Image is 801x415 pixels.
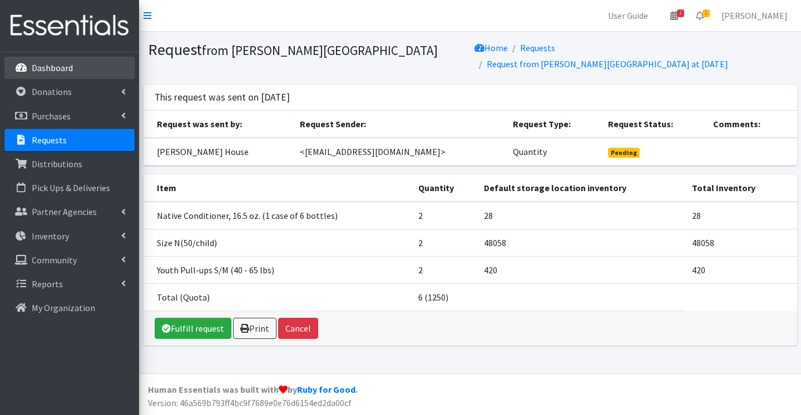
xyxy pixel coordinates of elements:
p: Reports [32,278,63,289]
td: 420 [477,256,685,283]
a: Dashboard [4,57,135,79]
th: Request was sent by: [144,111,293,138]
a: 1 [687,4,713,27]
p: Purchases [32,111,71,122]
a: Inventory [4,225,135,247]
a: User Guide [599,4,657,27]
td: [PERSON_NAME] House [144,138,293,166]
p: Donations [32,86,72,97]
a: Home [474,42,508,53]
a: Ruby for Good [297,384,355,395]
a: Reports [4,273,135,295]
td: 2 [412,256,477,283]
td: Size N(50/child) [144,229,412,256]
img: HumanEssentials [4,7,135,44]
a: Donations [4,81,135,103]
p: My Organization [32,302,95,313]
a: Fulfill request [155,318,231,339]
th: Item [144,174,412,202]
span: Pending [608,148,640,158]
strong: Human Essentials was built with by . [148,384,358,395]
p: Inventory [32,231,69,242]
a: Community [4,249,135,271]
td: <[EMAIL_ADDRESS][DOMAIN_NAME]> [293,138,506,166]
a: Request from [PERSON_NAME][GEOGRAPHIC_DATA] at [DATE] [487,58,728,69]
h3: This request was sent on [DATE] [155,92,290,103]
span: 1 [677,9,684,17]
small: from [PERSON_NAME][GEOGRAPHIC_DATA] [202,42,438,58]
a: Requests [520,42,555,53]
a: Partner Agencies [4,201,135,223]
a: 1 [661,4,687,27]
p: Requests [32,134,67,146]
button: Cancel [278,318,318,339]
a: [PERSON_NAME] [713,4,797,27]
p: Partner Agencies [32,206,97,217]
th: Request Status: [601,111,706,138]
a: Purchases [4,105,135,127]
th: Quantity [412,174,477,202]
span: Version: 46a569b793ff4bc9f7689e0e76d6154ed2da00cf [148,397,352,408]
td: Quantity [506,138,601,166]
th: Total Inventory [685,174,797,202]
p: Distributions [32,158,82,169]
td: 2 [412,202,477,229]
td: 2 [412,229,477,256]
a: Print [233,318,276,339]
td: 28 [477,202,685,229]
p: Pick Ups & Deliveries [32,182,110,193]
p: Dashboard [32,62,73,73]
td: 28 [685,202,797,229]
td: Youth Pull-ups S/M (40 - 65 lbs) [144,256,412,283]
th: Request Sender: [293,111,506,138]
p: Community [32,254,77,266]
span: 1 [703,9,710,17]
th: Request Type: [506,111,601,138]
td: 48058 [685,229,797,256]
td: 48058 [477,229,685,256]
td: Total (Quota) [144,283,412,311]
a: My Organization [4,297,135,319]
a: Pick Ups & Deliveries [4,177,135,199]
td: 6 (1250) [412,283,477,311]
a: Requests [4,129,135,151]
td: 420 [685,256,797,283]
td: Native Conditioner, 16.5 oz. (1 case of 6 bottles) [144,202,412,229]
th: Comments: [706,111,797,138]
h1: Request [148,40,466,59]
a: Distributions [4,153,135,175]
th: Default storage location inventory [477,174,685,202]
